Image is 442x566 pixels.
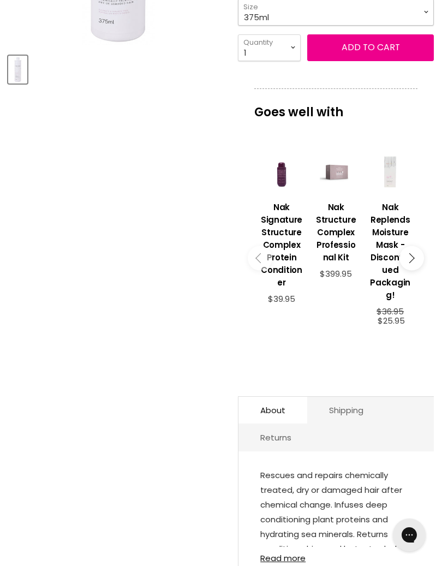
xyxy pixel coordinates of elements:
[387,515,431,555] iframe: Gorgias live chat messenger
[9,57,26,82] img: Nak Structure Complex Conditioner
[260,193,303,294] a: View product:Nak Signature Structure Complex Protein Conditioner
[254,88,417,124] p: Goes well with
[307,34,434,61] button: Add to cart
[7,52,229,84] div: Product thumbnails
[307,397,385,424] a: Shipping
[260,201,303,289] h3: Nak Signature Structure Complex Protein Conditioner
[368,201,412,301] h3: Nak Replends Moisture Mask - Discontinued Packaging!
[8,56,27,84] button: Nak Structure Complex Conditioner
[320,268,352,279] span: $399.95
[268,293,295,305] span: $39.95
[377,306,404,317] span: $36.95
[314,201,358,264] h3: Nak Structure Complex Professional Kit
[238,397,307,424] a: About
[342,41,400,53] span: Add to cart
[238,34,301,61] select: Quantity
[368,193,412,307] a: View product:Nak Replends Moisture Mask - Discontinued Packaging!
[378,315,405,326] span: $25.95
[238,424,313,451] a: Returns
[314,193,358,269] a: View product:Nak Structure Complex Professional Kit
[260,547,412,563] a: Read more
